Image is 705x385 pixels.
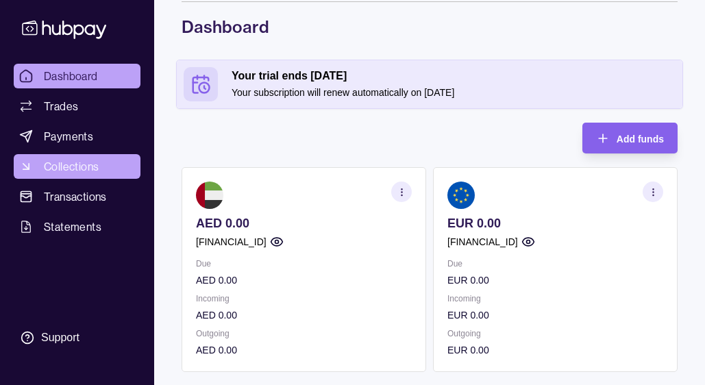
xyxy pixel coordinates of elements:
[447,308,663,323] p: EUR 0.00
[447,256,663,271] p: Due
[232,85,676,100] p: Your subscription will renew automatically on [DATE]
[196,326,412,341] p: Outgoing
[196,273,412,288] p: AED 0.00
[617,134,664,145] span: Add funds
[447,273,663,288] p: EUR 0.00
[196,256,412,271] p: Due
[196,343,412,358] p: AED 0.00
[447,343,663,358] p: EUR 0.00
[447,216,663,231] p: EUR 0.00
[14,154,140,179] a: Collections
[196,308,412,323] p: AED 0.00
[14,184,140,209] a: Transactions
[14,64,140,88] a: Dashboard
[196,234,267,249] p: [FINANCIAL_ID]
[447,182,475,209] img: eu
[44,128,93,145] span: Payments
[14,94,140,119] a: Trades
[196,182,223,209] img: ae
[44,68,98,84] span: Dashboard
[14,214,140,239] a: Statements
[44,98,78,114] span: Trades
[582,123,678,153] button: Add funds
[196,216,412,231] p: AED 0.00
[14,323,140,352] a: Support
[44,158,99,175] span: Collections
[44,188,107,205] span: Transactions
[447,326,663,341] p: Outgoing
[196,291,412,306] p: Incoming
[41,330,79,345] div: Support
[447,291,663,306] p: Incoming
[182,16,678,38] h1: Dashboard
[232,69,676,84] h2: Your trial ends [DATE]
[44,219,101,235] span: Statements
[14,124,140,149] a: Payments
[447,234,518,249] p: [FINANCIAL_ID]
